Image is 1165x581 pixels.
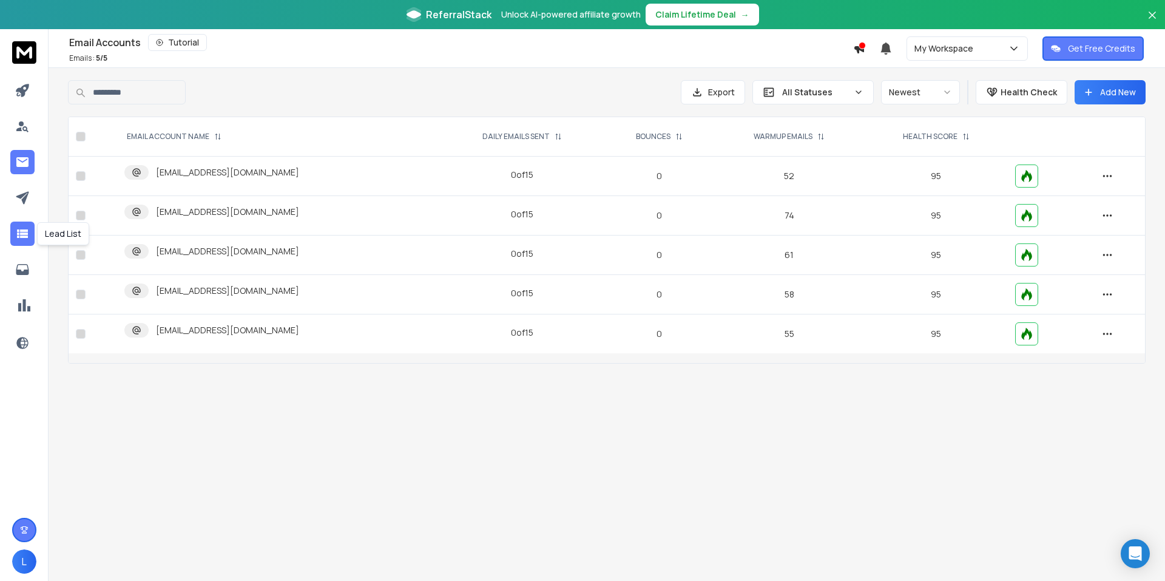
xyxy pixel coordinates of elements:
[501,8,641,21] p: Unlock AI-powered affiliate growth
[156,166,299,178] p: [EMAIL_ADDRESS][DOMAIN_NAME]
[865,314,1008,354] td: 95
[69,53,107,63] p: Emails :
[782,86,849,98] p: All Statuses
[156,206,299,218] p: [EMAIL_ADDRESS][DOMAIN_NAME]
[511,208,533,220] div: 0 of 15
[646,4,759,25] button: Claim Lifetime Deal→
[714,275,865,314] td: 58
[714,236,865,275] td: 61
[96,53,107,63] span: 5 / 5
[1068,42,1135,55] p: Get Free Credits
[612,288,707,301] p: 0
[636,132,670,141] p: BOUNCES
[156,285,299,297] p: [EMAIL_ADDRESS][DOMAIN_NAME]
[1144,7,1160,36] button: Close banner
[612,170,707,182] p: 0
[37,222,89,245] div: Lead List
[511,287,533,299] div: 0 of 15
[741,8,749,21] span: →
[714,157,865,196] td: 52
[903,132,957,141] p: HEALTH SCORE
[714,196,865,236] td: 74
[511,169,533,181] div: 0 of 15
[914,42,978,55] p: My Workspace
[612,249,707,261] p: 0
[482,132,550,141] p: DAILY EMAILS SENT
[714,314,865,354] td: 55
[1001,86,1057,98] p: Health Check
[511,327,533,339] div: 0 of 15
[511,248,533,260] div: 0 of 15
[1121,539,1150,568] div: Open Intercom Messenger
[754,132,812,141] p: WARMUP EMAILS
[865,157,1008,196] td: 95
[12,549,36,574] button: L
[612,328,707,340] p: 0
[612,209,707,222] p: 0
[865,275,1008,314] td: 95
[865,196,1008,236] td: 95
[881,80,960,104] button: Newest
[156,324,299,336] p: [EMAIL_ADDRESS][DOMAIN_NAME]
[148,34,207,51] button: Tutorial
[127,132,221,141] div: EMAIL ACCOUNT NAME
[1075,80,1146,104] button: Add New
[1042,36,1144,61] button: Get Free Credits
[976,80,1067,104] button: Health Check
[681,80,745,104] button: Export
[156,245,299,257] p: [EMAIL_ADDRESS][DOMAIN_NAME]
[865,236,1008,275] td: 95
[69,34,853,51] div: Email Accounts
[426,7,491,22] span: ReferralStack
